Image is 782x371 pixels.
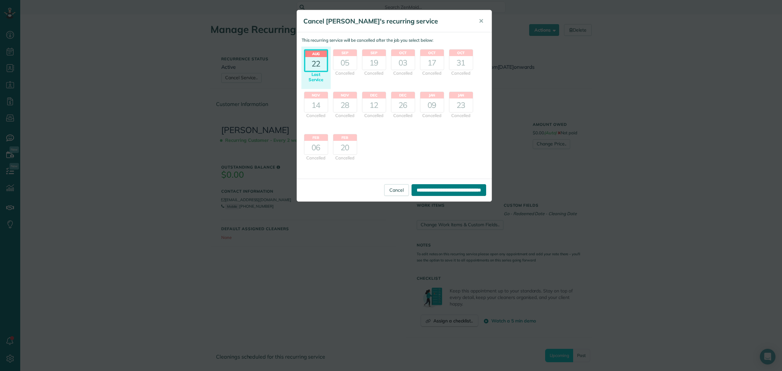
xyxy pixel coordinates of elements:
header: Oct [420,50,444,56]
div: 09 [420,98,444,112]
div: Cancelled [391,112,415,119]
header: Sep [362,50,386,56]
div: Last Service [304,72,328,82]
div: Cancelled [362,112,386,119]
header: Oct [391,50,415,56]
div: 12 [362,98,386,112]
div: 03 [391,56,415,70]
div: Cancelled [391,70,415,76]
div: Cancelled [333,112,357,119]
div: 31 [449,56,473,70]
header: Jan [420,92,444,98]
a: Cancel [384,184,409,196]
span: ✕ [479,17,484,25]
div: 19 [362,56,386,70]
div: 26 [391,98,415,112]
div: 23 [449,98,473,112]
header: Feb [333,134,357,141]
div: Cancelled [304,155,328,161]
div: Cancelled [333,155,357,161]
header: Oct [449,50,473,56]
div: 22 [305,57,327,71]
header: Nov [333,92,357,98]
div: 20 [333,141,357,155]
div: 06 [304,141,328,155]
div: Cancelled [420,70,444,76]
div: Cancelled [449,70,473,76]
header: Nov [304,92,328,98]
header: Dec [391,92,415,98]
div: Cancelled [362,70,386,76]
div: 17 [420,56,444,70]
div: 14 [304,98,328,112]
div: Cancelled [420,112,444,119]
div: 05 [333,56,357,70]
header: Aug [305,51,327,57]
div: 28 [333,98,357,112]
header: Feb [304,134,328,141]
p: This recurring service will be cancelled after the job you select below: [302,37,487,43]
div: Cancelled [333,70,357,76]
div: Cancelled [304,112,328,119]
div: Cancelled [449,112,473,119]
header: Dec [362,92,386,98]
header: Sep [333,50,357,56]
header: Jan [449,92,473,98]
h5: Cancel [PERSON_NAME]'s recurring service [303,17,470,26]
